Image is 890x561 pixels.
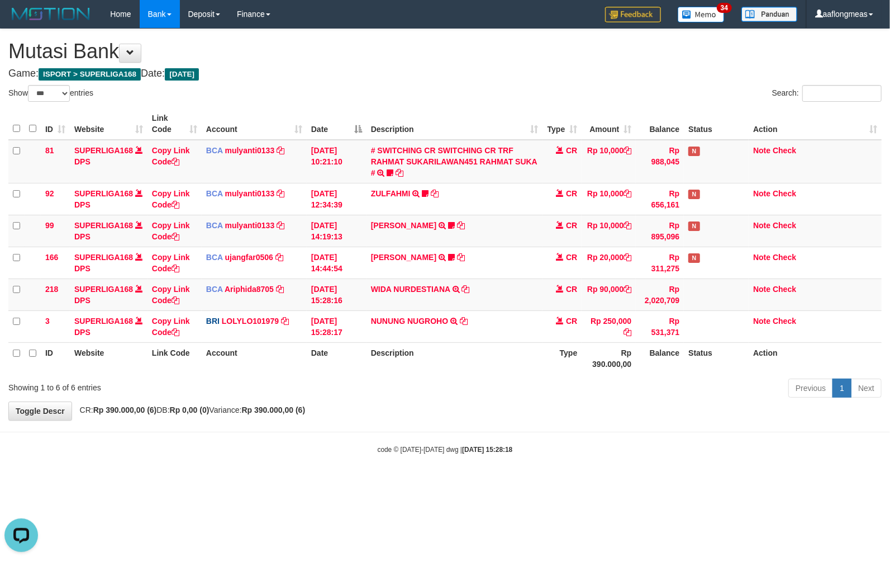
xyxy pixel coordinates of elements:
[152,189,190,209] a: Copy Link Code
[307,108,367,140] th: Date: activate to sort column descending
[225,221,275,230] a: mulyanti0133
[206,285,223,294] span: BCA
[582,310,636,342] td: Rp 250,000
[152,221,190,241] a: Copy Link Code
[165,68,199,81] span: [DATE]
[741,7,797,22] img: panduan.png
[225,189,275,198] a: mulyanti0133
[307,342,367,374] th: Date
[202,342,307,374] th: Account
[39,68,141,81] span: ISPORT > SUPERLIGA168
[307,183,367,215] td: [DATE] 12:34:39
[371,189,411,198] a: ZULFAHMI
[636,247,684,279] td: Rp 311,275
[773,146,796,155] a: Check
[70,215,147,247] td: DPS
[206,221,223,230] span: BCA
[307,310,367,342] td: [DATE] 15:28:17
[753,146,770,155] a: Note
[70,108,147,140] th: Website: activate to sort column ascending
[636,140,684,183] td: Rp 988,045
[45,253,58,262] span: 166
[307,215,367,247] td: [DATE] 14:19:13
[773,285,796,294] a: Check
[678,7,725,22] img: Button%20Memo.svg
[307,140,367,183] td: [DATE] 10:21:10
[566,221,577,230] span: CR
[45,317,50,326] span: 3
[74,406,306,414] span: CR: DB: Variance:
[688,221,699,231] span: Has Note
[74,221,133,230] a: SUPERLIGA168
[74,285,133,294] a: SUPERLIGA168
[431,189,439,198] a: Copy ZULFAHMI to clipboard
[688,190,699,199] span: Has Note
[74,253,133,262] a: SUPERLIGA168
[582,108,636,140] th: Amount: activate to sort column ascending
[152,285,190,305] a: Copy Link Code
[45,221,54,230] span: 99
[457,253,465,262] a: Copy NOVEN ELING PRAYOG to clipboard
[307,247,367,279] td: [DATE] 14:44:54
[277,221,284,230] a: Copy mulyanti0133 to clipboard
[802,85,882,102] input: Search:
[624,285,631,294] a: Copy Rp 90,000 to clipboard
[206,253,223,262] span: BCA
[277,146,284,155] a: Copy mulyanti0133 to clipboard
[542,108,582,140] th: Type: activate to sort column ascending
[281,317,289,326] a: Copy LOLYLO101979 to clipboard
[242,406,306,414] strong: Rp 390.000,00 (6)
[225,285,274,294] a: Ariphida8705
[636,279,684,310] td: Rp 2,020,709
[307,279,367,310] td: [DATE] 15:28:16
[8,68,882,79] h4: Game: Date:
[832,379,851,398] a: 1
[566,253,577,262] span: CR
[170,406,210,414] strong: Rp 0,00 (0)
[371,221,436,230] a: [PERSON_NAME]
[276,285,284,294] a: Copy Ariphida8705 to clipboard
[378,446,513,454] small: code © [DATE]-[DATE] dwg |
[45,285,58,294] span: 218
[749,342,882,374] th: Action
[636,108,684,140] th: Balance
[70,279,147,310] td: DPS
[41,342,70,374] th: ID
[605,7,661,22] img: Feedback.jpg
[41,108,70,140] th: ID: activate to sort column ascending
[773,253,796,262] a: Check
[367,342,543,374] th: Description
[147,342,202,374] th: Link Code
[371,253,436,262] a: [PERSON_NAME]
[222,317,279,326] a: LOLYLO101979
[70,183,147,215] td: DPS
[371,285,450,294] a: WIDA NURDESTIANA
[8,378,363,393] div: Showing 1 to 6 of 6 entries
[749,108,882,140] th: Action: activate to sort column ascending
[851,379,882,398] a: Next
[74,189,133,198] a: SUPERLIGA168
[582,183,636,215] td: Rp 10,000
[636,310,684,342] td: Rp 531,371
[624,221,631,230] a: Copy Rp 10,000 to clipboard
[566,146,577,155] span: CR
[566,189,577,198] span: CR
[624,189,631,198] a: Copy Rp 10,000 to clipboard
[582,247,636,279] td: Rp 20,000
[753,189,770,198] a: Note
[152,146,190,166] a: Copy Link Code
[93,406,157,414] strong: Rp 390.000,00 (6)
[396,168,403,177] a: Copy # SWITCHING CR SWITCHING CR TRF RAHMAT SUKARILAWAN451 RAHMAT SUKA # to clipboard
[684,108,749,140] th: Status
[753,221,770,230] a: Note
[636,215,684,247] td: Rp 895,096
[773,221,796,230] a: Check
[70,342,147,374] th: Website
[772,85,882,102] label: Search:
[582,279,636,310] td: Rp 90,000
[773,317,796,326] a: Check
[206,189,223,198] span: BCA
[147,108,202,140] th: Link Code: activate to sort column ascending
[70,140,147,183] td: DPS
[371,146,537,177] a: # SWITCHING CR SWITCHING CR TRF RAHMAT SUKARILAWAN451 RAHMAT SUKA #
